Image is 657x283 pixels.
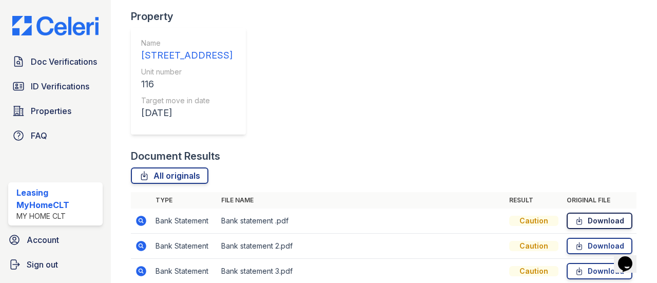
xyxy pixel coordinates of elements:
div: Property [131,9,254,24]
a: Doc Verifications [8,51,103,72]
th: Original file [563,192,636,209]
a: Download [567,238,632,254]
div: 116 [141,77,233,91]
div: My Home CLT [16,211,99,221]
img: CE_Logo_Blue-a8612792a0a2168367f1c8372b55b34899dd931a85d93a1a3d3e32e68fde9ad4.png [4,16,107,35]
td: Bank Statement [151,209,217,234]
div: [STREET_ADDRESS] [141,48,233,63]
a: Account [4,230,107,250]
span: Sign out [27,258,58,271]
div: Leasing MyHomeCLT [16,186,99,211]
a: Download [567,263,632,279]
th: File name [217,192,505,209]
div: Name [141,38,233,48]
div: Caution [509,216,558,226]
a: Properties [8,101,103,121]
iframe: chat widget [614,242,647,273]
div: Caution [509,266,558,276]
th: Type [151,192,217,209]
a: Download [567,213,632,229]
div: Unit number [141,67,233,77]
a: Sign out [4,254,107,275]
td: Bank statement 2.pdf [217,234,505,259]
a: Name [STREET_ADDRESS] [141,38,233,63]
td: Bank Statement [151,234,217,259]
div: Caution [509,241,558,251]
span: Properties [31,105,71,117]
span: FAQ [31,129,47,142]
div: Target move in date [141,96,233,106]
div: Document Results [131,149,220,163]
a: FAQ [8,125,103,146]
th: Result [505,192,563,209]
span: Account [27,234,59,246]
div: [DATE] [141,106,233,120]
a: ID Verifications [8,76,103,97]
span: Doc Verifications [31,55,97,68]
td: Bank statement .pdf [217,209,505,234]
a: All originals [131,167,208,184]
span: ID Verifications [31,80,89,92]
